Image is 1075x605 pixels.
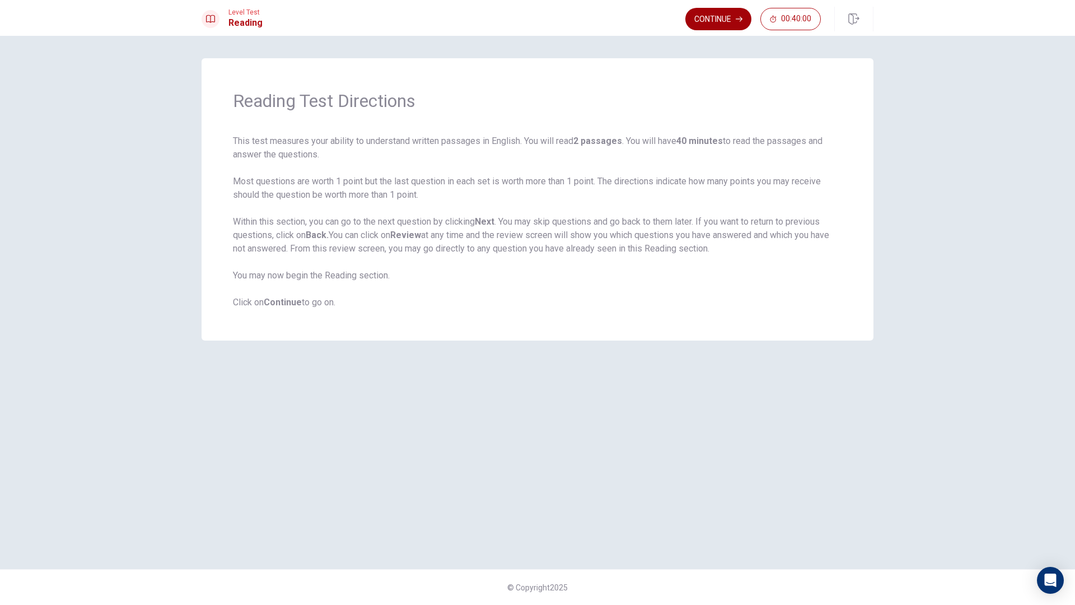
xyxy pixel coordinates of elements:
h1: Reading Test Directions [233,90,842,112]
button: 00:40:00 [760,8,821,30]
button: Continue [685,8,751,30]
b: Continue [264,297,302,308]
span: 00:40:00 [781,15,811,24]
b: Next [475,216,494,227]
span: © Copyright 2025 [507,583,568,592]
span: Level Test [228,8,263,16]
div: Open Intercom Messenger [1037,567,1064,594]
h1: Reading [228,16,263,30]
b: 2 passages [573,136,622,146]
b: 40 minutes [676,136,723,146]
span: This test measures your ability to understand written passages in English. You will read . You wi... [233,134,842,309]
b: Back. [306,230,329,240]
b: Review [390,230,421,240]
